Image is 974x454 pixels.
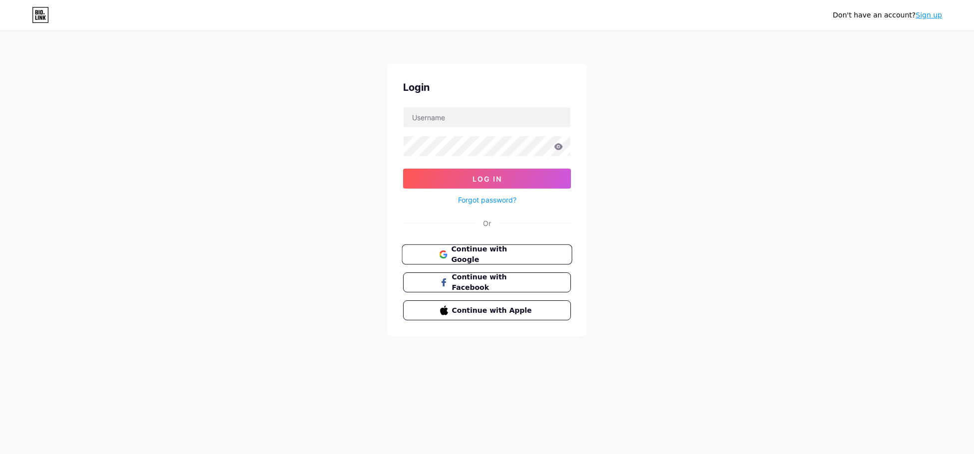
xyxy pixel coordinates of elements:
button: Continue with Apple [403,300,571,320]
input: Username [404,107,570,127]
span: Continue with Facebook [452,272,534,293]
span: Log In [473,175,502,183]
button: Log In [403,169,571,189]
button: Continue with Google [402,244,572,265]
div: Login [403,80,571,95]
a: Continue with Google [403,244,571,264]
a: Sign up [916,11,942,19]
span: Continue with Google [451,244,534,265]
div: Or [483,218,491,228]
span: Continue with Apple [452,305,534,316]
a: Forgot password? [458,195,516,205]
div: Don't have an account? [833,10,942,20]
button: Continue with Facebook [403,272,571,292]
